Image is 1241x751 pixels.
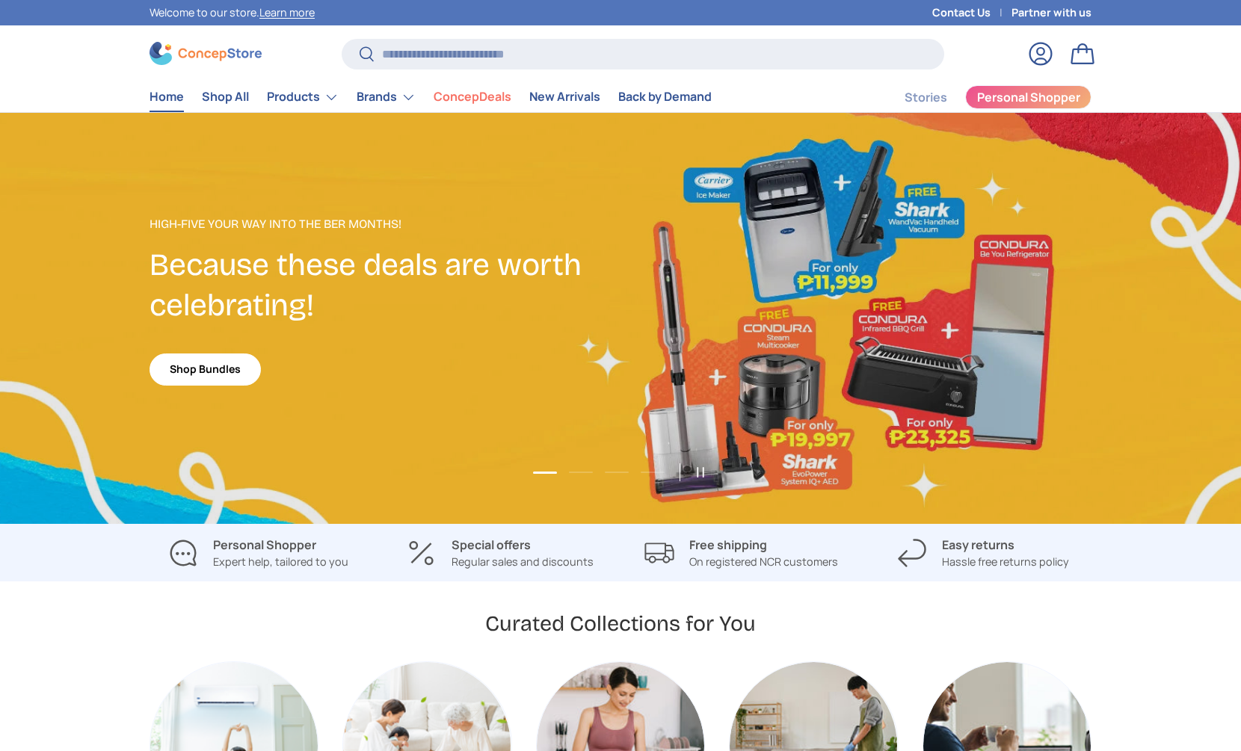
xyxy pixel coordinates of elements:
a: Personal Shopper Expert help, tailored to you [150,536,367,570]
a: Easy returns Hassle free returns policy [874,536,1091,570]
a: Personal Shopper [965,85,1091,109]
a: New Arrivals [529,82,600,111]
span: Personal Shopper [977,91,1080,103]
img: ConcepStore [150,42,262,65]
h2: Curated Collections for You [485,610,756,637]
p: High-Five Your Way Into the Ber Months! [150,215,620,233]
a: Contact Us [932,4,1011,21]
a: ConcepDeals [434,82,511,111]
p: Hassle free returns policy [942,554,1069,570]
a: Products [267,82,339,112]
summary: Brands [348,82,425,112]
a: Special offers Regular sales and discounts [391,536,609,570]
strong: Special offers [452,537,531,553]
a: Back by Demand [618,82,712,111]
p: Expert help, tailored to you [213,554,348,570]
a: Learn more [259,5,315,19]
a: Shop Bundles [150,353,261,386]
strong: Free shipping [689,537,767,553]
a: Home [150,82,184,111]
a: Shop All [202,82,249,111]
a: Stories [905,83,947,112]
summary: Products [258,82,348,112]
strong: Personal Shopper [213,537,316,553]
h2: Because these deals are worth celebrating! [150,245,620,326]
a: Brands [357,82,416,112]
a: Free shipping On registered NCR customers [632,536,850,570]
a: Partner with us [1011,4,1091,21]
nav: Secondary [869,82,1091,112]
nav: Primary [150,82,712,112]
strong: Easy returns [942,537,1014,553]
p: Welcome to our store. [150,4,315,21]
p: On registered NCR customers [689,554,838,570]
p: Regular sales and discounts [452,554,594,570]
